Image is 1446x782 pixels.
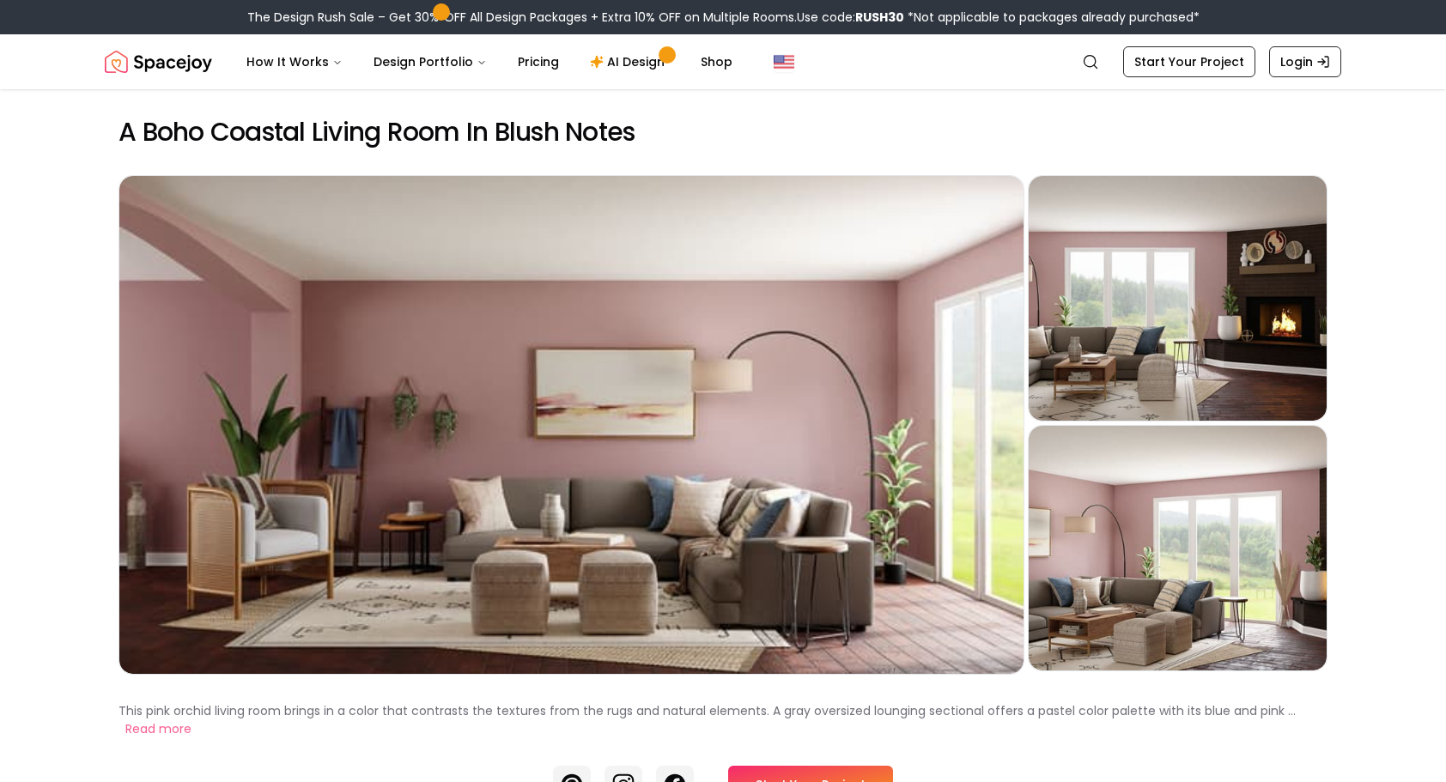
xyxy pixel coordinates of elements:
[360,45,501,79] button: Design Portfolio
[504,45,573,79] a: Pricing
[797,9,904,26] span: Use code:
[125,720,191,738] button: Read more
[904,9,1200,26] span: *Not applicable to packages already purchased*
[855,9,904,26] b: RUSH30
[687,45,746,79] a: Shop
[105,34,1341,89] nav: Global
[105,45,212,79] img: Spacejoy Logo
[233,45,746,79] nav: Main
[1269,46,1341,77] a: Login
[233,45,356,79] button: How It Works
[1123,46,1255,77] a: Start Your Project
[105,45,212,79] a: Spacejoy
[118,702,1296,719] p: This pink orchid living room brings in a color that contrasts the textures from the rugs and natu...
[576,45,684,79] a: AI Design
[247,9,1200,26] div: The Design Rush Sale – Get 30% OFF All Design Packages + Extra 10% OFF on Multiple Rooms.
[774,52,794,72] img: United States
[118,117,1328,148] h2: A Boho Coastal Living Room In Blush Notes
